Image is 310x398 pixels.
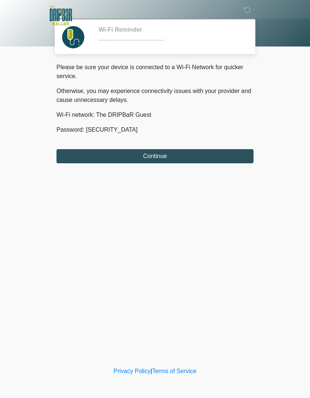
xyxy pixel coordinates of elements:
[56,110,254,119] p: Wi-Fi network: The DRIPBaR Guest
[56,87,254,105] p: Otherwise, you may experience connectivity issues with your provider and cause unnecessary delays.
[56,125,254,134] p: Password: [SECURITY_DATA]
[56,149,254,163] button: Continue
[114,368,151,374] a: Privacy Policy
[49,6,72,25] img: The DRIPBaR - Keller Logo
[62,26,84,48] img: Agent Avatar
[99,36,242,45] div: ~~~~~~~~~~~~~~~~~~~
[56,63,254,81] p: Please be sure your device is connected to a Wi-Fi Network for quicker service.
[152,368,196,374] a: Terms of Service
[151,368,152,374] a: |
